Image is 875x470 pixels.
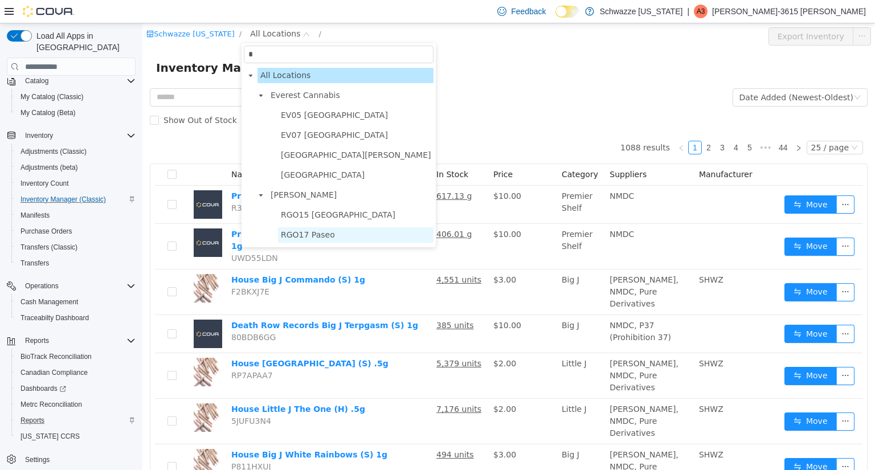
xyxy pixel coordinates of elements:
[16,430,84,443] a: [US_STATE] CCRS
[118,47,168,56] span: All Locations
[128,167,194,176] span: [PERSON_NAME]
[89,168,279,177] a: Premier Shelf HDR Deli OG Kush (I) Per 1g
[21,279,63,293] button: Operations
[51,334,80,363] img: House Little J Trap Island (S) .5g hero shot
[128,67,198,76] span: Everest Cannabis
[415,292,463,330] td: Big J
[16,177,73,190] a: Inventory Count
[16,224,77,238] a: Purchase Orders
[105,50,111,55] i: icon: caret-down
[138,127,288,136] span: [GEOGRAPHIC_DATA][PERSON_NAME]
[89,297,276,306] a: Death Row Records Big J Terpgasm (S) 1g
[642,389,694,407] button: icon: swapMove
[16,350,136,363] span: BioTrack Reconciliation
[2,451,140,468] button: Settings
[587,118,600,130] a: 4
[136,204,291,219] span: RGO17 Paseo
[11,207,140,223] button: Manifests
[16,177,136,190] span: Inventory Count
[560,118,573,130] a: 2
[16,311,93,325] a: Traceabilty Dashboard
[632,117,649,131] li: 44
[21,129,58,142] button: Inventory
[694,260,712,278] button: icon: ellipsis
[89,336,246,345] a: House [GEOGRAPHIC_DATA] (S) .5g
[21,453,54,467] a: Settings
[89,206,284,227] a: Premier Shelf HDR [PERSON_NAME] (H) Per 1g
[294,297,332,306] u: 385 units
[16,430,136,443] span: Washington CCRS
[16,106,136,120] span: My Catalog (Beta)
[642,344,694,362] button: icon: swapMove
[16,193,136,206] span: Inventory Manager (Classic)
[601,118,614,130] a: 5
[11,191,140,207] button: Inventory Manager (Classic)
[478,117,528,131] li: 1088 results
[559,117,573,131] li: 2
[694,435,712,453] button: icon: ellipsis
[51,380,80,408] img: House Little J The One (H) .5g hero shot
[694,5,708,18] div: Adrianna-3615 Lerma
[415,330,463,375] td: Little J
[16,209,54,222] a: Manifests
[21,129,136,142] span: Inventory
[21,195,106,204] span: Inventory Manager (Classic)
[21,334,136,348] span: Reports
[694,344,712,362] button: icon: ellipsis
[25,281,59,291] span: Operations
[415,421,463,467] td: Big J
[11,175,140,191] button: Inventory Count
[21,92,84,101] span: My Catalog (Classic)
[51,205,80,234] img: Premier Shelf HDR Deli Bananaconda (H) Per 1g placeholder
[555,6,579,18] input: Dark Mode
[573,117,587,131] li: 3
[557,381,581,390] span: SHWZ
[16,209,136,222] span: Manifests
[546,117,559,131] li: 1
[557,146,610,156] span: Manufacturer
[11,160,140,175] button: Adjustments (beta)
[614,117,632,131] span: •••
[694,172,712,190] button: icon: ellipsis
[600,5,683,18] p: Schwazze [US_STATE]
[16,224,136,238] span: Purchase Orders
[16,350,96,363] a: BioTrack Reconciliation
[51,426,80,454] img: House Big J White Rainbows (S) 1g hero shot
[89,230,136,239] span: UWD55LDN
[136,104,291,120] span: EV07 Paradise Hills
[89,393,129,402] span: 5JUFU3N4
[21,368,88,377] span: Canadian Compliance
[532,117,546,131] li: Previous Page
[23,6,74,17] img: Cova
[21,163,78,172] span: Adjustments (beta)
[694,214,712,232] button: icon: ellipsis
[116,70,121,75] i: icon: caret-down
[16,106,80,120] a: My Catalog (Beta)
[16,414,136,427] span: Reports
[138,187,253,196] span: RGO15 [GEOGRAPHIC_DATA]
[535,121,542,128] i: icon: left
[653,121,660,128] i: icon: right
[21,334,54,348] button: Reports
[136,144,291,160] span: EV10 Sunland Park
[16,90,136,104] span: My Catalog (Classic)
[51,251,80,279] img: House Big J Commando (S) 1g hero shot
[415,162,463,201] td: Premier Shelf
[115,44,291,60] span: All Locations
[16,193,111,206] a: Inventory Manager (Classic)
[108,4,158,17] span: All Locations
[709,121,715,129] i: icon: down
[467,297,529,318] span: NMDC, P37 (Prohibition 37)
[177,6,179,15] span: /
[415,246,463,292] td: Big J
[712,71,718,79] i: icon: down
[11,349,140,365] button: BioTrack Reconciliation
[125,64,291,80] span: Everest Cannabis
[415,201,463,246] td: Premier Shelf
[89,252,223,261] a: House Big J Commando (S) 1g
[2,333,140,349] button: Reports
[16,398,87,411] a: Metrc Reconciliation
[16,295,83,309] a: Cash Management
[25,455,50,464] span: Settings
